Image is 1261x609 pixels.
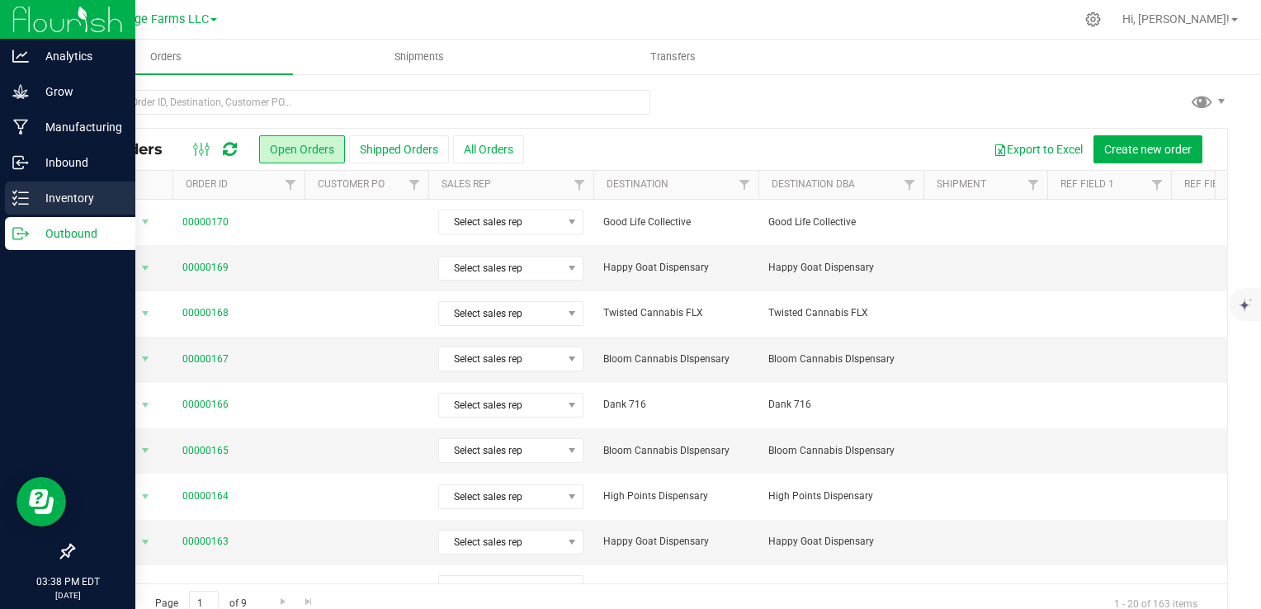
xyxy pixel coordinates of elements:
span: Happy Goat Dispensary [603,260,749,276]
span: Shipments [372,50,466,64]
span: Select sales rep [439,576,562,599]
p: [DATE] [7,589,128,602]
a: Filter [401,171,428,199]
span: select [135,257,156,280]
input: Search Order ID, Destination, Customer PO... [73,90,650,115]
span: Select sales rep [439,394,562,417]
span: High Points Dispensary [603,489,749,504]
span: Bloom Cannabis DIspensary [603,352,749,367]
span: Select sales rep [439,439,562,462]
span: High Points Dispensary [768,489,914,504]
a: Filter [1020,171,1047,199]
p: Outbound [29,224,128,243]
a: Filter [896,171,923,199]
p: 03:38 PM EDT [7,574,128,589]
a: Ref Field 1 [1060,178,1114,190]
a: Filter [1144,171,1171,199]
span: Select sales rep [439,485,562,508]
span: Dank 716 [768,397,914,413]
span: Bloom Cannabis DIspensary [768,443,914,459]
a: Filter [731,171,758,199]
span: The Corner House [768,580,914,596]
span: Select sales rep [439,531,562,554]
span: Select sales rep [439,347,562,371]
span: Select sales rep [439,302,562,325]
span: Select sales rep [439,257,562,280]
span: Happy Goat Dispensary [768,534,914,550]
a: Filter [566,171,593,199]
a: Destination [607,178,668,190]
a: Order ID [186,178,228,190]
span: Bloom Cannabis DIspensary [603,443,749,459]
p: Grow [29,82,128,101]
a: 00000166 [182,397,229,413]
a: Transfers [546,40,800,74]
a: Filter [277,171,305,199]
button: Open Orders [259,135,345,163]
span: Select sales rep [439,210,562,234]
inline-svg: Manufacturing [12,119,29,135]
span: Happy Goat Dispensary [603,534,749,550]
span: select [135,210,156,234]
span: Gage Farms LLC [120,12,209,26]
a: 00000170 [182,215,229,230]
a: Customer PO [318,178,385,190]
span: Twisted Cannabis FLX [768,305,914,321]
span: select [135,439,156,462]
a: 00000163 [182,534,229,550]
p: Inventory [29,188,128,208]
p: Analytics [29,46,128,66]
iframe: Resource center [17,477,66,526]
span: Twisted Cannabis FLX [603,305,749,321]
a: Ref Field 2 [1184,178,1238,190]
inline-svg: Inventory [12,190,29,206]
a: 00000169 [182,260,229,276]
span: Create new order [1104,143,1192,156]
a: 00000168 [182,305,229,321]
a: Shipment [937,178,986,190]
span: Bloom Cannabis DIspensary [768,352,914,367]
a: Destination DBA [772,178,855,190]
a: Orders [40,40,293,74]
button: Create new order [1093,135,1202,163]
inline-svg: Analytics [12,48,29,64]
inline-svg: Outbound [12,225,29,242]
span: The Corner House [603,580,749,596]
span: Good Life Collective [603,215,749,230]
a: 00000164 [182,489,229,504]
a: Shipments [293,40,546,74]
span: Happy Goat Dispensary [768,260,914,276]
inline-svg: Grow [12,83,29,100]
span: select [135,576,156,599]
button: Export to Excel [983,135,1093,163]
button: All Orders [453,135,524,163]
span: select [135,531,156,554]
a: 00000162 [182,580,229,596]
span: Transfers [628,50,718,64]
span: Dank 716 [603,397,749,413]
span: select [135,347,156,371]
span: Orders [128,50,204,64]
inline-svg: Inbound [12,154,29,171]
p: Manufacturing [29,117,128,137]
a: Sales Rep [442,178,491,190]
a: 00000167 [182,352,229,367]
span: select [135,302,156,325]
button: Shipped Orders [349,135,449,163]
span: Good Life Collective [768,215,914,230]
p: Inbound [29,153,128,172]
span: select [135,485,156,508]
a: 00000165 [182,443,229,459]
span: Hi, [PERSON_NAME]! [1122,12,1230,26]
span: select [135,394,156,417]
div: Manage settings [1083,12,1103,27]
